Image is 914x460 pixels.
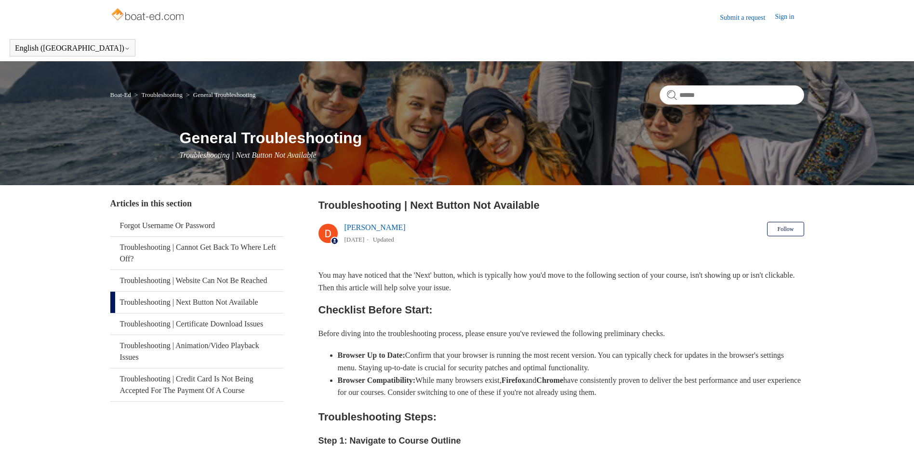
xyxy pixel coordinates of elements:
[180,126,804,149] h1: General Troubleshooting
[132,91,184,98] li: Troubleshooting
[767,222,804,236] button: Follow Article
[318,301,804,318] h2: Checklist Before Start:
[660,85,804,105] input: Search
[318,197,804,213] h2: Troubleshooting | Next Button Not Available
[110,313,284,335] a: Troubleshooting | Certificate Download Issues
[110,91,133,98] li: Boat-Ed
[318,269,804,294] p: You may have noticed that the 'Next' button, which is typically how you'd move to the following s...
[882,428,907,453] div: Live chat
[110,237,284,270] a: Troubleshooting | Cannot Get Back To Where Left Off?
[180,151,317,159] span: Troubleshooting | Next Button Not Available
[318,434,804,448] h3: Step 1: Navigate to Course Outline
[338,351,405,359] strong: Browser Up to Date:
[193,91,256,98] a: General Troubleshooting
[338,374,804,399] li: While many browsers exist, and have consistently proven to deliver the best performance and user ...
[720,13,775,23] a: Submit a request
[338,376,416,384] strong: Browser Compatibility:
[15,44,130,53] button: English ([GEOGRAPHIC_DATA])
[338,349,804,374] li: Confirm that your browser is running the most recent version. You can typically check for updates...
[318,408,804,425] h2: Troubleshooting Steps:
[110,335,284,368] a: Troubleshooting | Animation/Video Playback Issues
[536,376,563,384] strong: Chrome
[344,223,406,231] a: [PERSON_NAME]
[110,215,284,236] a: Forgot Username Or Password
[318,327,804,340] p: Before diving into the troubleshooting process, please ensure you've reviewed the following preli...
[110,91,131,98] a: Boat-Ed
[110,292,284,313] a: Troubleshooting | Next Button Not Available
[344,236,365,243] time: 03/14/2024, 13:25
[373,236,394,243] li: Updated
[502,376,525,384] strong: Firefox
[141,91,182,98] a: Troubleshooting
[110,368,284,401] a: Troubleshooting | Credit Card Is Not Being Accepted For The Payment Of A Course
[110,270,284,291] a: Troubleshooting | Website Can Not Be Reached
[110,199,192,208] span: Articles in this section
[110,6,187,25] img: Boat-Ed Help Center home page
[775,12,804,23] a: Sign in
[184,91,255,98] li: General Troubleshooting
